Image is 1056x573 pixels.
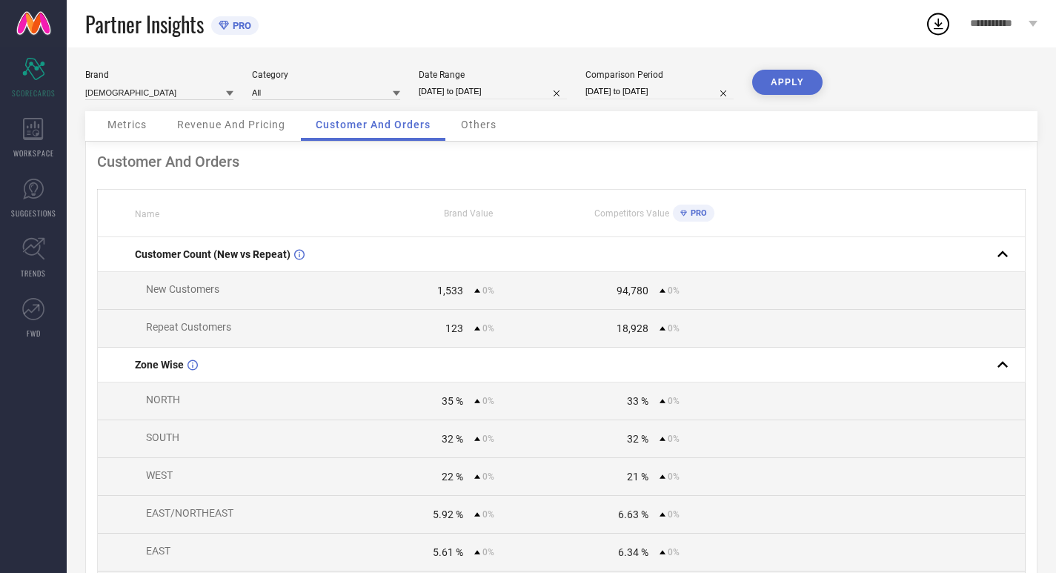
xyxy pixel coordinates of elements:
span: 0% [482,509,494,520]
input: Select comparison period [585,84,734,99]
span: Others [461,119,497,130]
div: Date Range [419,70,567,80]
div: 6.63 % [618,509,648,520]
span: PRO [687,208,707,218]
span: 0% [482,471,494,482]
span: EAST/NORTHEAST [146,507,233,519]
span: 0% [668,471,680,482]
div: 18,928 [617,322,648,334]
div: Comparison Period [585,70,734,80]
span: Name [135,209,159,219]
button: APPLY [752,70,823,95]
div: Brand [85,70,233,80]
span: 0% [482,323,494,334]
span: TRENDS [21,268,46,279]
div: 123 [445,322,463,334]
div: 1,533 [437,285,463,297]
span: 0% [482,434,494,444]
span: 0% [668,285,680,296]
span: Competitors Value [594,208,669,219]
span: 0% [668,434,680,444]
div: 33 % [627,395,648,407]
span: WORKSPACE [13,148,54,159]
div: Customer And Orders [97,153,1026,170]
span: 0% [668,396,680,406]
div: 21 % [627,471,648,483]
span: Customer Count (New vs Repeat) [135,248,290,260]
span: 0% [668,509,680,520]
div: 35 % [442,395,463,407]
div: 32 % [442,433,463,445]
div: 6.34 % [618,546,648,558]
div: Category [252,70,400,80]
span: 0% [482,396,494,406]
span: Zone Wise [135,359,184,371]
span: WEST [146,469,173,481]
input: Select date range [419,84,567,99]
span: SCORECARDS [12,87,56,99]
div: 5.92 % [433,509,463,520]
div: Open download list [925,10,952,37]
span: 0% [668,547,680,557]
span: NORTH [146,394,180,405]
div: 22 % [442,471,463,483]
span: Revenue And Pricing [177,119,285,130]
span: EAST [146,545,170,557]
div: 32 % [627,433,648,445]
span: Partner Insights [85,9,204,39]
div: 5.61 % [433,546,463,558]
span: SOUTH [146,431,179,443]
span: 0% [668,323,680,334]
span: PRO [229,20,251,31]
div: 94,780 [617,285,648,297]
span: 0% [482,547,494,557]
span: 0% [482,285,494,296]
span: New Customers [146,283,219,295]
span: FWD [27,328,41,339]
span: Brand Value [444,208,493,219]
span: Repeat Customers [146,321,231,333]
span: Metrics [107,119,147,130]
span: SUGGESTIONS [11,208,56,219]
span: Customer And Orders [316,119,431,130]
